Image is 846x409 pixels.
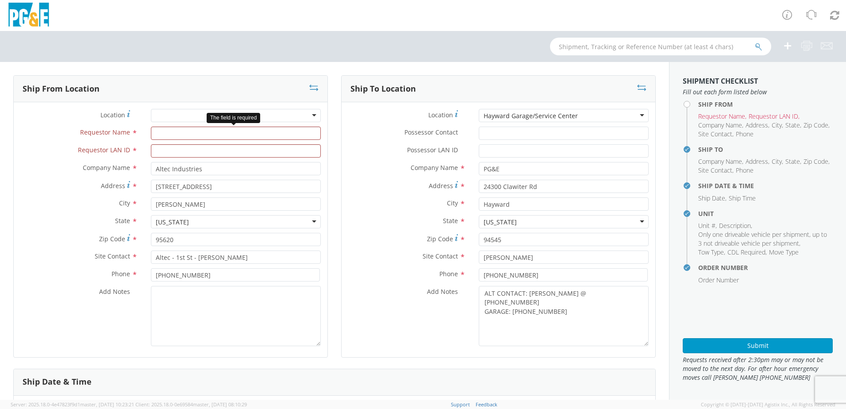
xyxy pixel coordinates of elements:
[772,157,783,166] li: ,
[698,166,732,174] span: Site Contact
[683,338,833,353] button: Submit
[683,76,758,86] strong: Shipment Checklist
[156,218,189,227] div: [US_STATE]
[804,121,830,130] li: ,
[698,130,734,139] li: ,
[746,121,769,130] li: ,
[439,270,458,278] span: Phone
[407,146,458,154] span: Possessor LAN ID
[736,166,754,174] span: Phone
[698,166,734,175] li: ,
[447,199,458,207] span: City
[429,181,453,190] span: Address
[350,85,416,93] h3: Ship To Location
[698,221,717,230] li: ,
[484,112,578,120] div: Hayward Garage/Service Center
[785,121,800,129] span: State
[736,130,754,138] span: Phone
[683,355,833,382] span: Requests received after 2:30pm may or may not be moved to the next day. For after hour emergency ...
[484,218,517,227] div: [US_STATE]
[698,276,739,284] span: Order Number
[701,401,835,408] span: Copyright © [DATE]-[DATE] Agistix Inc., All Rights Reserved
[746,157,768,166] span: Address
[550,38,771,55] input: Shipment, Tracking or Reference Number (at least 4 chars)
[746,157,769,166] li: ,
[427,287,458,296] span: Add Notes
[769,248,799,256] span: Move Type
[698,248,725,257] li: ,
[23,85,100,93] h3: Ship From Location
[101,181,125,190] span: Address
[719,221,752,230] li: ,
[83,163,130,172] span: Company Name
[683,88,833,96] span: Fill out each form listed below
[112,270,130,278] span: Phone
[698,182,833,189] h4: Ship Date & Time
[727,248,767,257] li: ,
[95,252,130,260] span: Site Contact
[698,230,831,248] li: ,
[698,121,742,129] span: Company Name
[698,157,743,166] li: ,
[451,401,470,408] a: Support
[23,378,92,386] h3: Ship Date & Time
[698,121,743,130] li: ,
[80,401,134,408] span: master, [DATE] 10:23:21
[443,216,458,225] span: State
[698,194,725,202] span: Ship Date
[698,112,746,121] li: ,
[749,112,798,120] span: Requestor LAN ID
[99,235,125,243] span: Zip Code
[804,157,828,166] span: Zip Code
[193,401,247,408] span: master, [DATE] 08:10:29
[785,157,801,166] li: ,
[698,101,833,108] h4: Ship From
[698,146,833,153] h4: Ship To
[100,111,125,119] span: Location
[719,221,751,230] span: Description
[476,401,497,408] a: Feedback
[749,112,800,121] li: ,
[698,230,827,247] span: Only one driveable vehicle per shipment, up to 3 not driveable vehicle per shipment
[135,401,247,408] span: Client: 2025.18.0-0e69584
[411,163,458,172] span: Company Name
[727,248,765,256] span: CDL Required
[729,194,756,202] span: Ship Time
[772,121,782,129] span: City
[698,248,724,256] span: Tow Type
[11,401,134,408] span: Server: 2025.18.0-4e47823f9d1
[404,128,458,136] span: Possessor Contact
[80,128,130,136] span: Requestor Name
[772,157,782,166] span: City
[698,264,833,271] h4: Order Number
[698,210,833,217] h4: Unit
[427,235,453,243] span: Zip Code
[423,252,458,260] span: Site Contact
[698,157,742,166] span: Company Name
[746,121,768,129] span: Address
[698,194,727,203] li: ,
[119,199,130,207] span: City
[785,121,801,130] li: ,
[785,157,800,166] span: State
[804,157,830,166] li: ,
[772,121,783,130] li: ,
[207,113,260,123] div: The field is required
[7,3,51,29] img: pge-logo-06675f144f4cfa6a6814.png
[698,130,732,138] span: Site Contact
[78,146,130,154] span: Requestor LAN ID
[99,287,130,296] span: Add Notes
[428,111,453,119] span: Location
[698,221,715,230] span: Unit #
[804,121,828,129] span: Zip Code
[698,112,745,120] span: Requestor Name
[115,216,130,225] span: State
